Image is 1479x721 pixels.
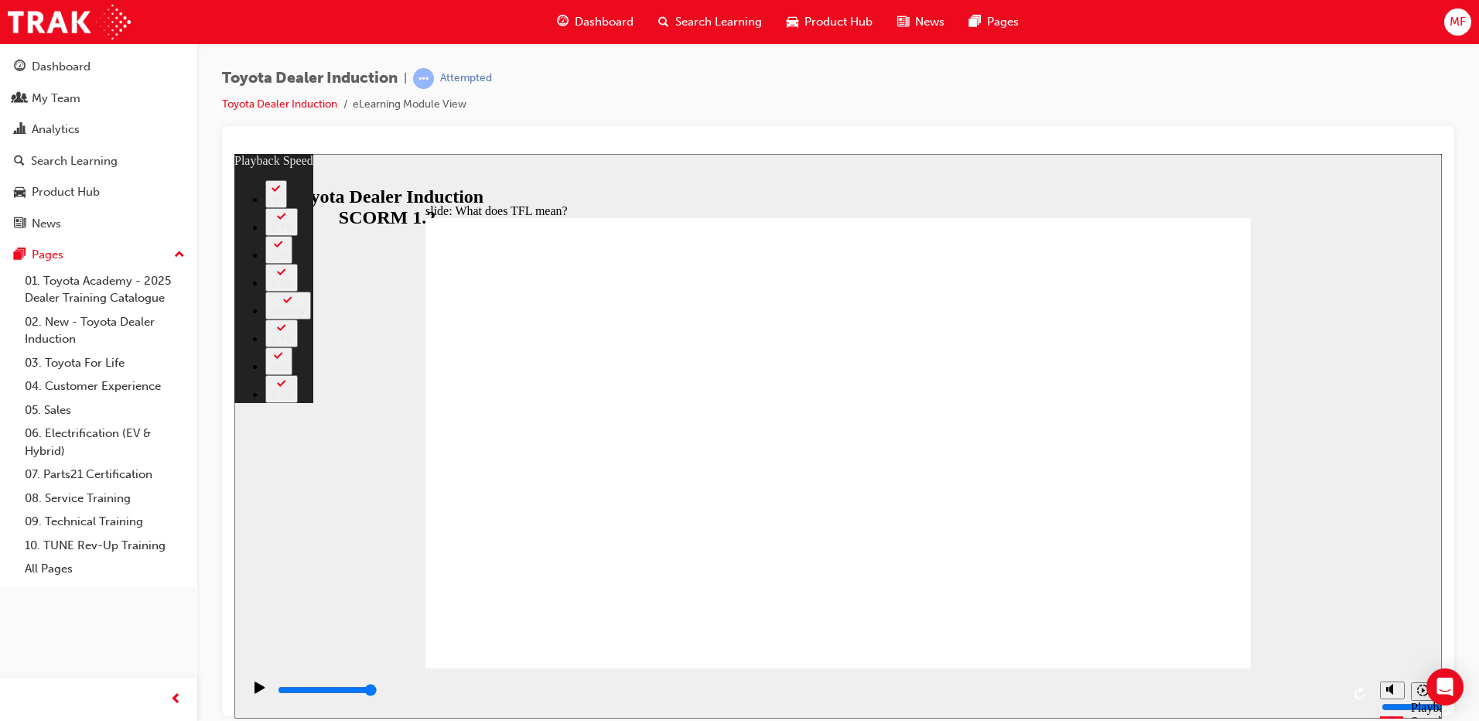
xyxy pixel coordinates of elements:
a: Analytics [6,115,191,144]
span: pages-icon [969,12,981,32]
a: Toyota Dealer Induction [222,97,337,111]
a: 04. Customer Experience [19,374,191,398]
div: playback controls [8,514,1138,565]
a: search-iconSearch Learning [646,6,774,38]
span: | [404,70,407,87]
span: news-icon [897,12,909,32]
a: Dashboard [6,53,191,81]
span: up-icon [174,245,185,265]
a: news-iconNews [885,6,957,38]
span: search-icon [14,155,25,169]
div: Dashboard [32,58,91,76]
span: guage-icon [557,12,569,32]
span: pages-icon [14,248,26,262]
a: 02. New - Toyota Dealer Induction [19,310,191,351]
div: Attempted [440,71,492,86]
a: 06. Electrification (EV & Hybrid) [19,422,191,463]
button: Mute (Ctrl+Alt+M) [1146,528,1170,545]
button: 2 [31,26,53,54]
button: Pages [6,241,191,269]
span: car-icon [14,186,26,200]
button: Play (Ctrl+Alt+P) [8,527,34,553]
span: chart-icon [14,123,26,137]
a: 01. Toyota Academy - 2025 Dealer Training Catalogue [19,269,191,310]
a: pages-iconPages [957,6,1031,38]
span: car-icon [787,12,798,32]
a: 08. Service Training [19,487,191,511]
li: eLearning Module View [353,96,466,114]
span: Toyota Dealer Induction [222,70,398,87]
a: My Team [6,84,191,113]
a: Product Hub [6,178,191,207]
input: volume [1147,547,1247,559]
div: Product Hub [32,183,100,201]
div: 2 [37,40,46,52]
a: 09. Technical Training [19,510,191,534]
span: prev-icon [170,690,182,709]
span: News [915,13,944,31]
div: misc controls [1138,514,1200,565]
a: News [6,210,191,238]
span: guage-icon [14,60,26,74]
div: Open Intercom Messenger [1426,668,1464,706]
div: Analytics [32,121,80,138]
a: guage-iconDashboard [545,6,646,38]
span: Dashboard [575,13,634,31]
button: MF [1444,9,1471,36]
div: My Team [32,90,80,108]
a: 10. TUNE Rev-Up Training [19,534,191,558]
input: slide progress [43,530,143,542]
div: Search Learning [31,152,118,170]
span: people-icon [14,92,26,106]
img: Trak [8,5,131,39]
a: Search Learning [6,147,191,176]
button: DashboardMy TeamAnalyticsSearch LearningProduct HubNews [6,50,191,241]
span: learningRecordVerb_ATTEMPT-icon [413,68,434,89]
div: News [32,215,61,233]
span: Search Learning [675,13,762,31]
span: Pages [987,13,1019,31]
a: 05. Sales [19,398,191,422]
span: Product Hub [804,13,873,31]
a: All Pages [19,557,191,581]
span: search-icon [658,12,669,32]
a: 03. Toyota For Life [19,351,191,375]
button: Replay (Ctrl+Alt+R) [1115,528,1138,552]
a: car-iconProduct Hub [774,6,885,38]
a: 07. Parts21 Certification [19,463,191,487]
button: Playback speed [1177,528,1201,547]
span: MF [1450,13,1466,31]
div: Playback Speed [1177,547,1200,575]
div: Pages [32,246,63,264]
span: news-icon [14,217,26,231]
